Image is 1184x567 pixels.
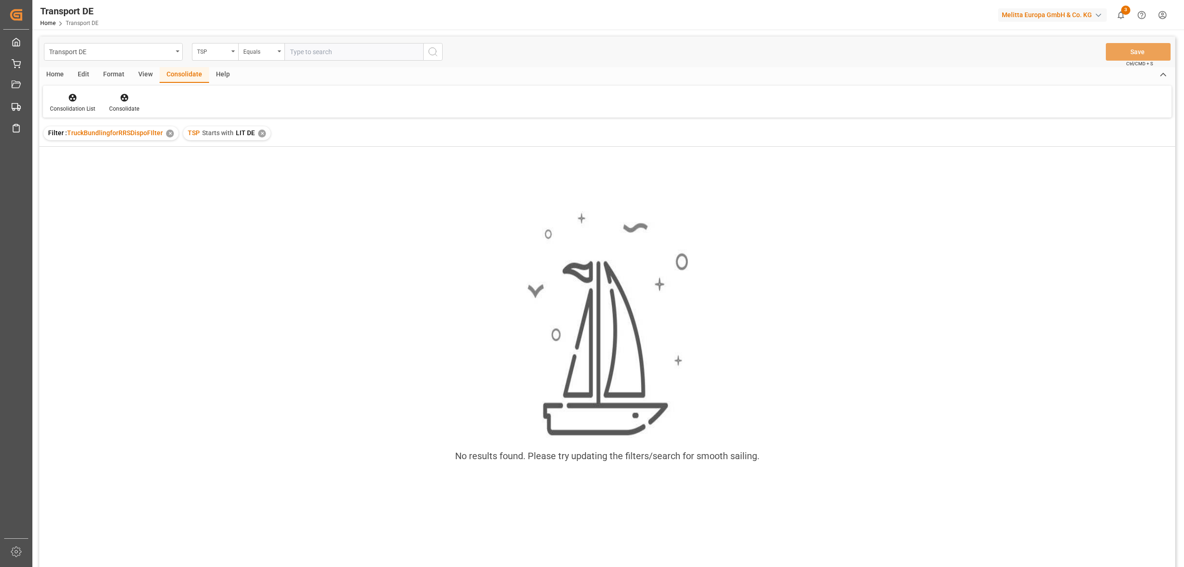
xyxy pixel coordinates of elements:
[1110,5,1131,25] button: show 3 new notifications
[284,43,423,61] input: Type to search
[258,130,266,137] div: ✕
[71,67,96,83] div: Edit
[197,45,228,56] div: TSP
[109,105,139,113] div: Consolidate
[1126,60,1153,67] span: Ctrl/CMD + S
[160,67,209,83] div: Consolidate
[39,67,71,83] div: Home
[423,43,443,61] button: search button
[243,45,275,56] div: Equals
[998,6,1110,24] button: Melitta Europa GmbH & Co. KG
[40,4,99,18] div: Transport DE
[238,43,284,61] button: open menu
[40,20,55,26] a: Home
[96,67,131,83] div: Format
[49,45,173,57] div: Transport DE
[188,129,200,137] span: TSP
[1106,43,1171,61] button: Save
[166,130,174,137] div: ✕
[998,8,1107,22] div: Melitta Europa GmbH & Co. KG
[1131,5,1152,25] button: Help Center
[50,105,95,113] div: Consolidation List
[44,43,183,61] button: open menu
[48,129,67,137] span: Filter :
[236,129,255,137] span: LIT DE
[202,129,234,137] span: Starts with
[1121,6,1130,15] span: 3
[192,43,238,61] button: open menu
[209,67,237,83] div: Help
[131,67,160,83] div: View
[526,211,688,438] img: smooth_sailing.jpeg
[455,449,759,463] div: No results found. Please try updating the filters/search for smooth sailing.
[67,129,163,137] span: TruckBundlingforRRSDispoFIlter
